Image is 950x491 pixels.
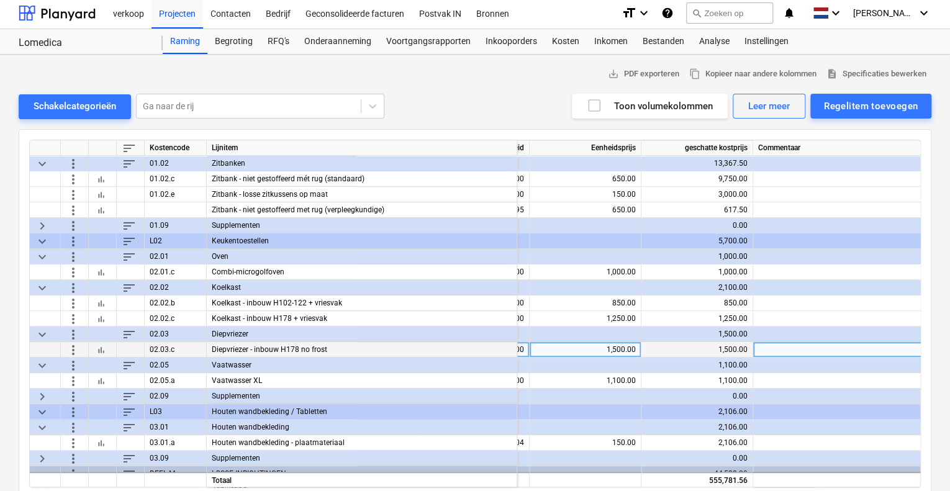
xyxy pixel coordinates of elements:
[826,67,926,81] span: Specificaties bewerken
[535,295,636,311] div: 850.00
[641,140,753,156] div: geschatte kostprijs
[96,205,106,215] span: bar_chart
[535,202,636,218] div: 650.00
[96,189,106,199] span: bar_chart
[646,187,748,202] div: 3,000.00
[207,358,517,373] div: Vaatwasser
[810,94,931,119] button: Regelitem toevoegen
[145,327,207,342] div: 02.03
[207,420,517,435] div: Houten wandbekleding
[207,171,517,187] div: Zitbank - niet gestoffeerd mét rug (standaard)
[530,140,641,156] div: Eenheidsprijs
[608,67,679,81] span: PDF exporteren
[916,6,931,20] i: keyboard_arrow_down
[122,389,137,403] span: sort
[122,140,137,155] span: sort
[66,233,81,248] span: more_vert
[646,327,748,342] div: 1,500.00
[35,404,50,419] span: keyboard_arrow_down
[66,389,81,403] span: more_vert
[646,404,748,420] div: 2,106.00
[35,280,50,295] span: keyboard_arrow_down
[646,233,748,249] div: 5,700.00
[122,218,137,233] span: sort
[35,327,50,341] span: keyboard_arrow_down
[19,94,131,119] button: Schakelcategorieën
[66,404,81,419] span: more_vert
[35,218,50,233] span: keyboard_arrow_right
[145,373,207,389] div: 02.05.a
[207,156,517,171] div: Zitbanken
[207,472,517,487] div: Totaal
[635,29,692,54] a: Bestanden
[96,174,106,184] span: bar_chart
[66,435,81,450] span: more_vert
[145,249,207,264] div: 02.01
[35,420,50,435] span: keyboard_arrow_down
[646,342,748,358] div: 1,500.00
[207,435,517,451] div: Houten wandbekleding - plaatmateriaal
[587,29,635,54] a: Inkomen
[826,68,838,79] span: description
[66,342,81,357] span: more_vert
[66,373,81,388] span: more_vert
[96,313,106,323] span: bar_chart
[145,171,207,187] div: 01.02.c
[207,451,517,466] div: Supplementen
[587,98,713,114] div: Toon volumekolommen
[297,29,379,54] a: Onderaanneming
[535,187,636,202] div: 150.00
[35,466,50,481] span: keyboard_arrow_down
[145,420,207,435] div: 03.01
[66,264,81,279] span: more_vert
[535,311,636,327] div: 1,250.00
[66,171,81,186] span: more_vert
[207,404,517,420] div: Houten wandbekleding / Tabletten
[535,342,636,358] div: 1,500.00
[35,249,50,264] span: keyboard_arrow_down
[66,327,81,341] span: more_vert
[207,140,517,156] div: Lijnitem
[35,358,50,372] span: keyboard_arrow_down
[207,295,517,311] div: Koelkast - inbouw H102-122 + vriesvak
[207,342,517,358] div: Diepvriezer - inbouw H178 no frost
[753,140,939,156] div: Commentaar
[207,29,260,54] a: Begroting
[145,342,207,358] div: 02.03.c
[207,233,517,249] div: Keukentoestellen
[545,29,587,54] a: Kosten
[535,435,636,451] div: 150.00
[646,466,748,482] div: 44,538.00
[66,295,81,310] span: more_vert
[122,358,137,372] span: sort
[96,298,106,308] span: bar_chart
[646,451,748,466] div: 0.00
[207,373,517,389] div: Vaatwasser XL
[478,29,545,54] a: Inkooporders
[260,29,297,54] a: RFQ's
[622,6,636,20] i: format_size
[122,233,137,248] span: sort
[684,65,821,84] button: Kopieer naar andere kolommen
[122,327,137,341] span: sort
[35,156,50,171] span: keyboard_arrow_down
[122,249,137,264] span: sort
[207,218,517,233] div: Supplementen
[96,345,106,354] span: bar_chart
[163,29,207,54] a: Raming
[646,280,748,295] div: 2,100.00
[603,65,684,84] button: PDF exporteren
[646,420,748,435] div: 2,106.00
[145,187,207,202] div: 01.02.e
[66,420,81,435] span: more_vert
[853,8,915,18] span: [PERSON_NAME]
[748,98,790,114] div: Leer meer
[66,218,81,233] span: more_vert
[646,202,748,218] div: 617.50
[122,404,137,419] span: sort
[207,264,517,280] div: Combi-microgolfoven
